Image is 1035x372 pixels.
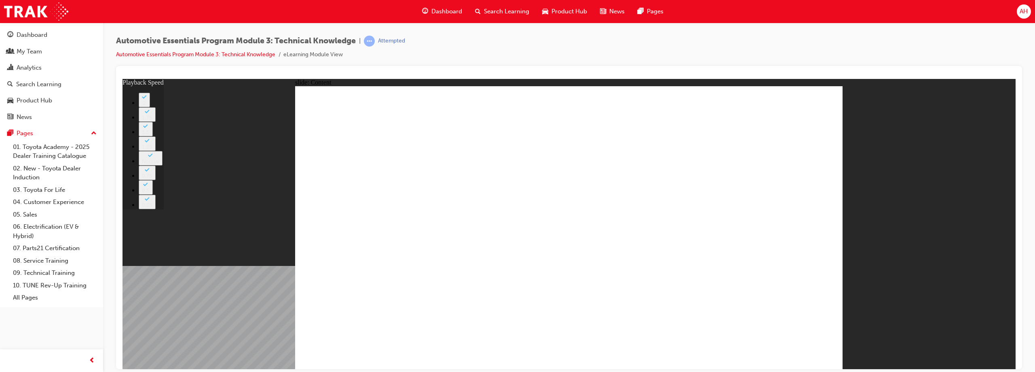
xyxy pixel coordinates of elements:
span: news-icon [600,6,606,17]
li: eLearning Module View [283,50,343,60]
span: AH [1020,7,1028,16]
a: 10. TUNE Rev-Up Training [10,279,100,292]
span: learningRecordVerb_ATTEMPT-icon [364,36,375,47]
div: Analytics [17,63,42,72]
span: prev-icon [89,356,95,366]
a: 03. Toyota For Life [10,184,100,196]
a: News [3,110,100,125]
a: guage-iconDashboard [416,3,469,20]
a: news-iconNews [594,3,631,20]
a: 06. Electrification (EV & Hybrid) [10,221,100,242]
a: All Pages [10,291,100,304]
a: Dashboard [3,28,100,43]
a: My Team [3,44,100,59]
span: Pages [647,7,663,16]
span: search-icon [475,6,481,17]
span: | [359,36,361,46]
div: Dashboard [17,30,47,40]
a: 04. Customer Experience [10,196,100,208]
span: chart-icon [7,64,13,72]
span: News [609,7,625,16]
span: car-icon [7,97,13,104]
div: Search Learning [16,80,61,89]
button: Pages [3,126,100,141]
span: guage-icon [7,32,13,39]
a: 08. Service Training [10,255,100,267]
span: car-icon [542,6,548,17]
a: 02. New - Toyota Dealer Induction [10,162,100,184]
a: Analytics [3,60,100,75]
span: people-icon [7,48,13,55]
a: Product Hub [3,93,100,108]
span: pages-icon [7,130,13,137]
span: search-icon [7,81,13,88]
a: 05. Sales [10,208,100,221]
span: news-icon [7,114,13,121]
a: car-iconProduct Hub [536,3,594,20]
span: Dashboard [431,7,462,16]
span: Product Hub [551,7,587,16]
a: 01. Toyota Academy - 2025 Dealer Training Catalogue [10,141,100,162]
a: Automotive Essentials Program Module 3: Technical Knowledge [116,51,275,58]
span: guage-icon [422,6,428,17]
div: My Team [17,47,42,56]
img: Trak [4,2,68,21]
span: Search Learning [484,7,529,16]
button: DashboardMy TeamAnalyticsSearch LearningProduct HubNews [3,26,100,126]
div: Pages [17,129,33,138]
span: pages-icon [638,6,644,17]
a: 07. Parts21 Certification [10,242,100,255]
span: up-icon [91,128,97,139]
div: Attempted [378,37,405,45]
button: AH [1017,4,1031,19]
a: search-iconSearch Learning [469,3,536,20]
div: News [17,113,32,122]
a: Search Learning [3,77,100,92]
a: pages-iconPages [631,3,670,20]
span: Automotive Essentials Program Module 3: Technical Knowledge [116,36,356,46]
div: Product Hub [17,96,52,105]
a: 09. Technical Training [10,267,100,279]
